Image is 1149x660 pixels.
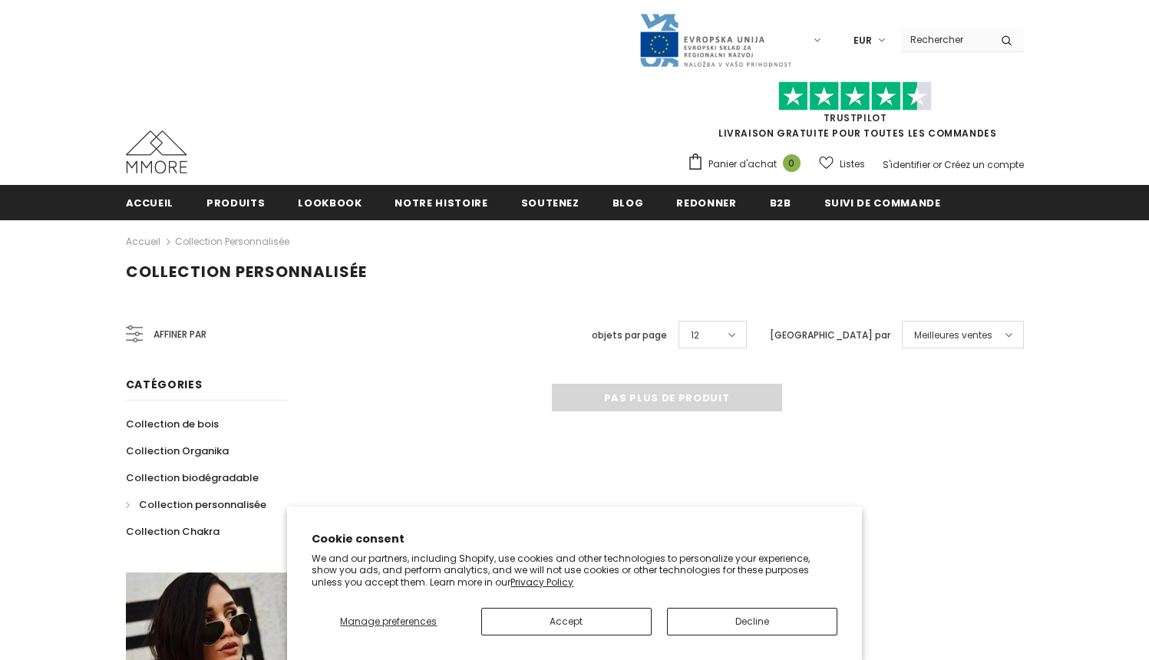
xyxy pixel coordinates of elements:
[139,497,266,512] span: Collection personnalisée
[883,158,930,171] a: S'identifier
[783,154,801,172] span: 0
[521,185,579,219] a: soutenez
[901,28,989,51] input: Search Site
[298,196,362,210] span: Lookbook
[126,437,229,464] a: Collection Organika
[340,615,437,628] span: Manage preferences
[126,518,220,545] a: Collection Chakra
[175,235,289,248] a: Collection personnalisée
[770,328,890,343] label: [GEOGRAPHIC_DATA] par
[395,196,487,210] span: Notre histoire
[298,185,362,219] a: Lookbook
[126,411,219,437] a: Collection de bois
[770,196,791,210] span: B2B
[126,417,219,431] span: Collection de bois
[126,130,187,173] img: Cas MMORE
[312,608,465,635] button: Manage preferences
[824,185,941,219] a: Suivi de commande
[521,196,579,210] span: soutenez
[126,377,203,392] span: Catégories
[612,185,644,219] a: Blog
[687,88,1024,140] span: LIVRAISON GRATUITE POUR TOUTES LES COMMANDES
[612,196,644,210] span: Blog
[126,444,229,458] span: Collection Organika
[770,185,791,219] a: B2B
[206,196,265,210] span: Produits
[667,608,837,635] button: Decline
[944,158,1024,171] a: Créez un compte
[126,196,174,210] span: Accueil
[778,81,932,111] img: Faites confiance aux étoiles pilotes
[126,470,259,485] span: Collection biodégradable
[126,464,259,491] a: Collection biodégradable
[481,608,652,635] button: Accept
[126,261,367,282] span: Collection personnalisée
[708,157,777,172] span: Panier d'achat
[592,328,667,343] label: objets par page
[824,196,941,210] span: Suivi de commande
[676,196,736,210] span: Redonner
[853,33,872,48] span: EUR
[154,326,206,343] span: Affiner par
[126,524,220,539] span: Collection Chakra
[691,328,699,343] span: 12
[312,553,837,589] p: We and our partners, including Shopify, use cookies and other technologies to personalize your ex...
[840,157,865,172] span: Listes
[312,531,837,547] h2: Cookie consent
[510,576,573,589] a: Privacy Policy
[206,185,265,219] a: Produits
[395,185,487,219] a: Notre histoire
[933,158,942,171] span: or
[639,33,792,46] a: Javni Razpis
[126,185,174,219] a: Accueil
[819,150,865,177] a: Listes
[676,185,736,219] a: Redonner
[914,328,992,343] span: Meilleures ventes
[687,153,808,176] a: Panier d'achat 0
[126,491,266,518] a: Collection personnalisée
[126,233,160,251] a: Accueil
[824,111,887,124] a: TrustPilot
[639,12,792,68] img: Javni Razpis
